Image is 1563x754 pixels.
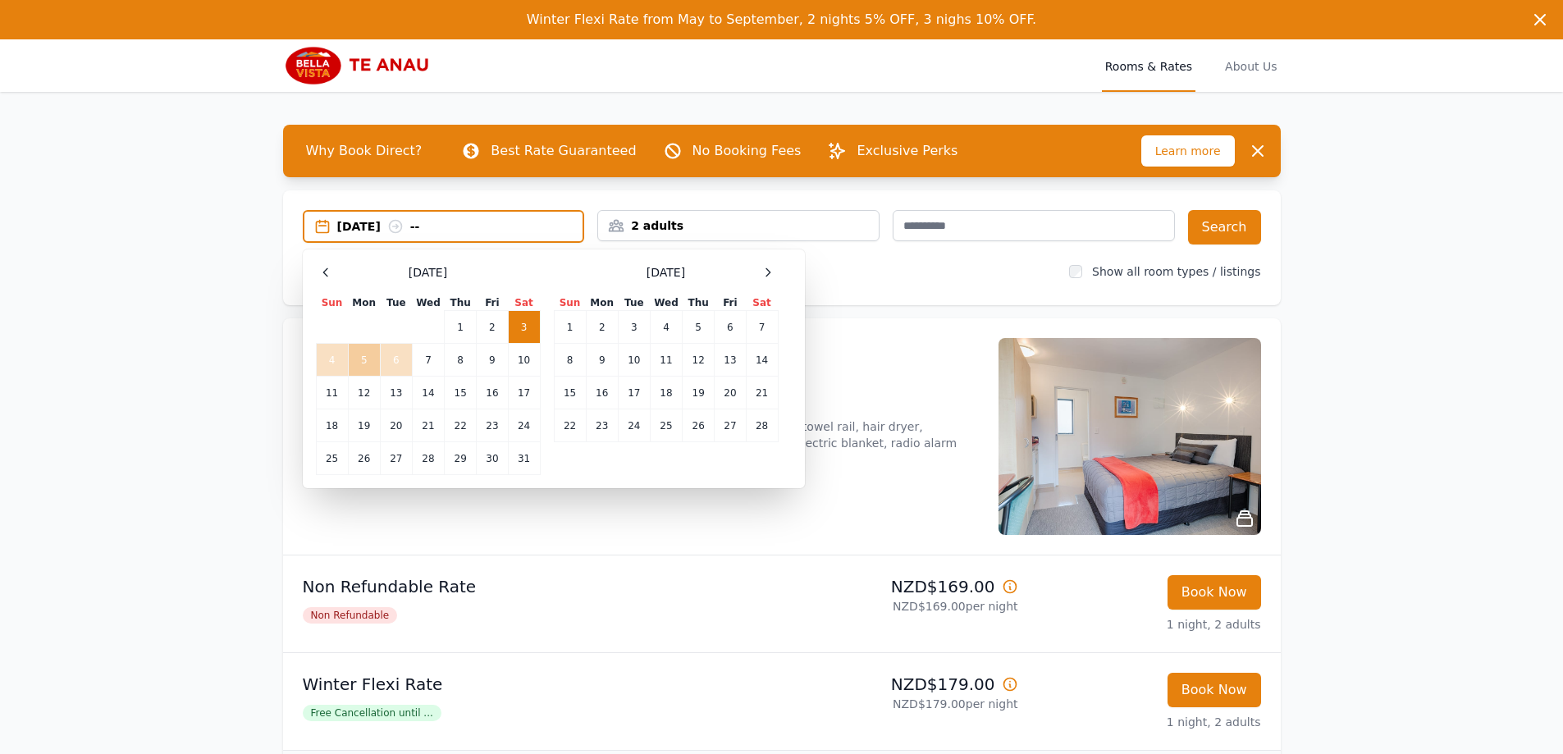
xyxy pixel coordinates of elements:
td: 13 [380,377,412,409]
span: Why Book Direct? [293,135,436,167]
th: Sun [316,295,348,311]
td: 29 [445,442,477,475]
td: 15 [445,377,477,409]
td: 21 [746,377,778,409]
td: 24 [618,409,650,442]
td: 24 [508,409,540,442]
td: 31 [508,442,540,475]
p: Winter Flexi Rate [303,673,775,696]
td: 15 [554,377,586,409]
a: About Us [1222,39,1280,92]
td: 3 [508,311,540,344]
th: Sat [746,295,778,311]
span: Non Refundable [303,607,398,624]
td: 5 [683,311,715,344]
td: 20 [715,377,746,409]
span: Learn more [1141,135,1235,167]
p: NZD$169.00 per night [788,598,1018,615]
td: 12 [348,377,380,409]
label: Show all room types / listings [1092,265,1260,278]
td: 28 [412,442,444,475]
td: 20 [380,409,412,442]
div: 2 adults [598,217,879,234]
button: Search [1188,210,1261,244]
p: NZD$169.00 [788,575,1018,598]
td: 17 [618,377,650,409]
td: 11 [316,377,348,409]
p: Non Refundable Rate [303,575,775,598]
td: 18 [650,377,682,409]
p: Exclusive Perks [857,141,957,161]
td: 3 [618,311,650,344]
td: 16 [586,377,618,409]
td: 5 [348,344,380,377]
td: 22 [554,409,586,442]
td: 1 [554,311,586,344]
th: Wed [650,295,682,311]
td: 9 [586,344,618,377]
th: Fri [477,295,508,311]
th: Mon [348,295,380,311]
td: 2 [477,311,508,344]
button: Book Now [1168,575,1261,610]
span: [DATE] [409,264,447,281]
td: 22 [445,409,477,442]
td: 28 [746,409,778,442]
th: Mon [586,295,618,311]
th: Sat [508,295,540,311]
th: Tue [380,295,412,311]
td: 27 [715,409,746,442]
span: [DATE] [647,264,685,281]
td: 7 [412,344,444,377]
td: 1 [445,311,477,344]
td: 10 [618,344,650,377]
td: 10 [508,344,540,377]
td: 8 [445,344,477,377]
span: Winter Flexi Rate from May to September, 2 nights 5% OFF, 3 nighs 10% OFF. [527,11,1036,27]
th: Wed [412,295,444,311]
a: Rooms & Rates [1102,39,1195,92]
td: 21 [412,409,444,442]
td: 6 [380,344,412,377]
td: 19 [348,409,380,442]
img: Bella Vista Te Anau [283,46,441,85]
div: [DATE] -- [337,218,583,235]
td: 6 [715,311,746,344]
th: Sun [554,295,586,311]
p: Best Rate Guaranteed [491,141,636,161]
span: Free Cancellation until ... [303,705,441,721]
td: 30 [477,442,508,475]
td: 4 [316,344,348,377]
td: 18 [316,409,348,442]
p: NZD$179.00 per night [788,696,1018,712]
p: No Booking Fees [692,141,802,161]
th: Tue [618,295,650,311]
td: 26 [348,442,380,475]
td: 8 [554,344,586,377]
td: 17 [508,377,540,409]
p: NZD$179.00 [788,673,1018,696]
p: 1 night, 2 adults [1031,714,1261,730]
td: 9 [477,344,508,377]
td: 11 [650,344,682,377]
td: 19 [683,377,715,409]
td: 23 [477,409,508,442]
td: 12 [683,344,715,377]
td: 14 [412,377,444,409]
td: 7 [746,311,778,344]
td: 4 [650,311,682,344]
td: 2 [586,311,618,344]
p: 1 night, 2 adults [1031,616,1261,633]
button: Book Now [1168,673,1261,707]
td: 25 [316,442,348,475]
td: 13 [715,344,746,377]
th: Thu [445,295,477,311]
th: Fri [715,295,746,311]
td: 25 [650,409,682,442]
td: 26 [683,409,715,442]
td: 23 [586,409,618,442]
td: 16 [477,377,508,409]
td: 14 [746,344,778,377]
